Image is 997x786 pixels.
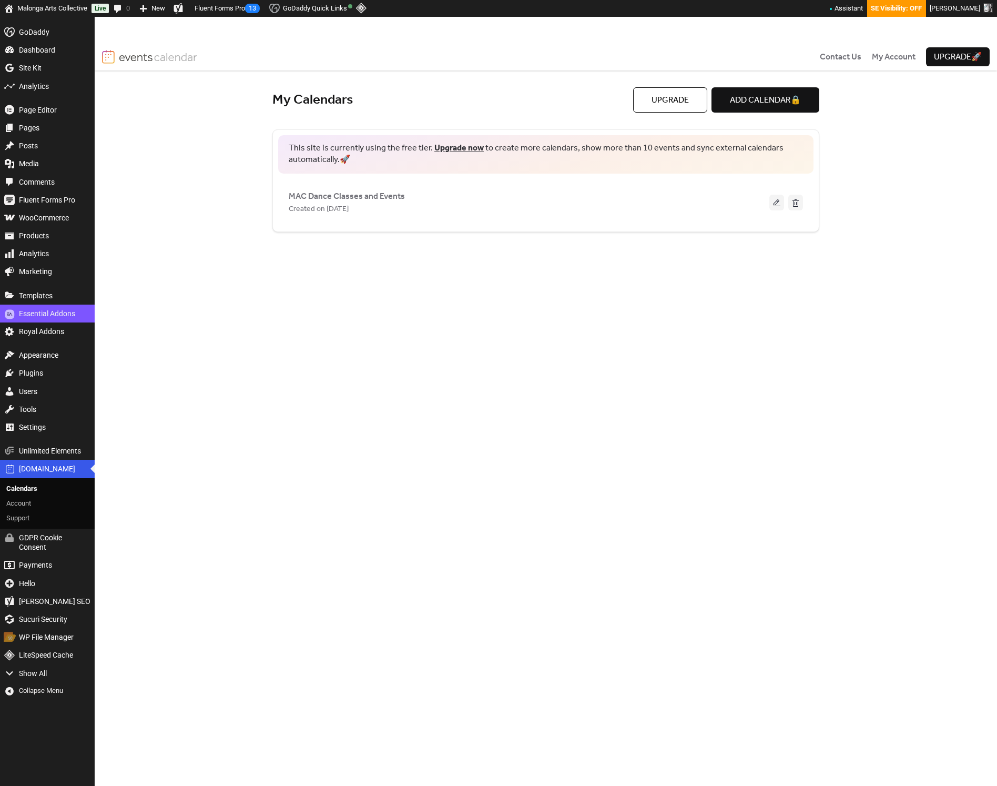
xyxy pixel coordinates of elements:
button: Upgrade🚀 [926,47,990,66]
img: logotype [119,50,198,64]
span: Contact Us [820,51,861,64]
a: My Account [872,51,915,63]
a: MAC Dance Classes and Events [289,192,405,200]
a: Upgrade now [434,140,484,156]
div: My Calendars [272,92,633,109]
img: logo [102,50,115,64]
a: Contact Us [820,51,861,63]
span: Upgrade 🚀 [934,51,982,64]
span: This site is currently using the free tier. to create more calendars, show more than 10 events an... [289,143,803,166]
button: Upgrade [633,87,707,113]
span: Created on [DATE] [289,203,349,216]
span: MAC Dance Classes and Events [289,190,405,203]
span: My Account [872,51,915,64]
span: Upgrade [652,94,689,107]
